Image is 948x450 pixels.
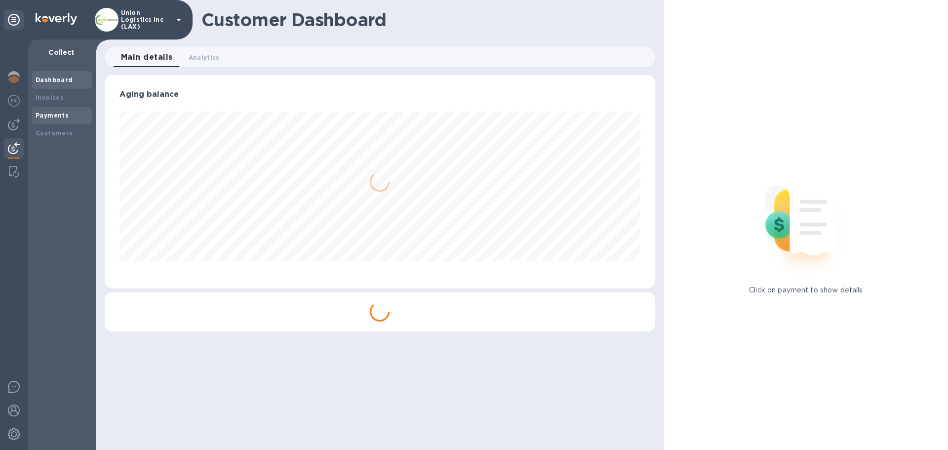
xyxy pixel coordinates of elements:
[4,10,24,30] div: Unpin categories
[36,112,69,119] b: Payments
[119,90,640,99] h3: Aging balance
[36,13,77,25] img: Logo
[189,52,220,63] span: Analytics
[36,47,88,57] p: Collect
[8,95,20,107] img: Foreign exchange
[121,9,170,30] p: Union Logistics Inc (LAX)
[36,94,64,101] b: Invoices
[121,50,173,64] span: Main details
[201,9,648,30] h1: Customer Dashboard
[749,285,863,295] p: Click on payment to show details
[36,129,73,137] b: Customers
[36,76,73,83] b: Dashboard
